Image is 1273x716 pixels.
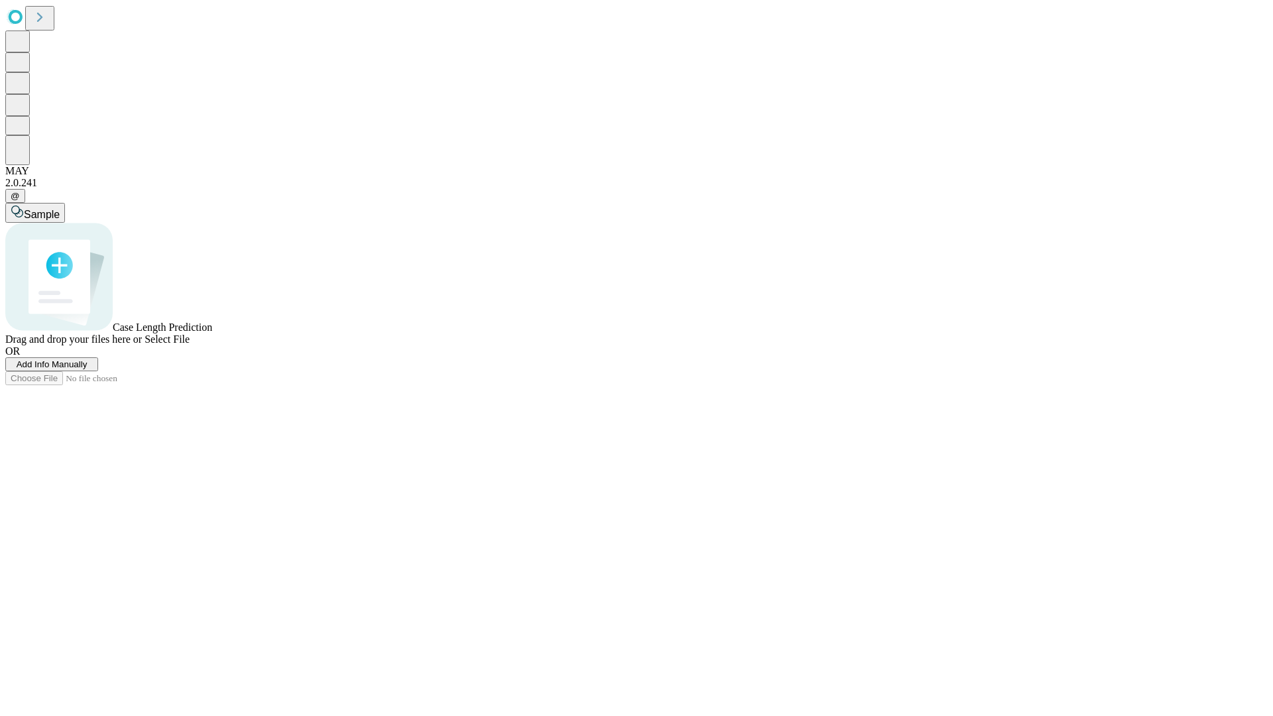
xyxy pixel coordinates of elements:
span: OR [5,345,20,357]
div: 2.0.241 [5,177,1268,189]
button: Add Info Manually [5,357,98,371]
button: @ [5,189,25,203]
button: Sample [5,203,65,223]
span: Select File [145,333,190,345]
span: Add Info Manually [17,359,88,369]
span: Sample [24,209,60,220]
span: @ [11,191,20,201]
span: Case Length Prediction [113,322,212,333]
span: Drag and drop your files here or [5,333,142,345]
div: MAY [5,165,1268,177]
